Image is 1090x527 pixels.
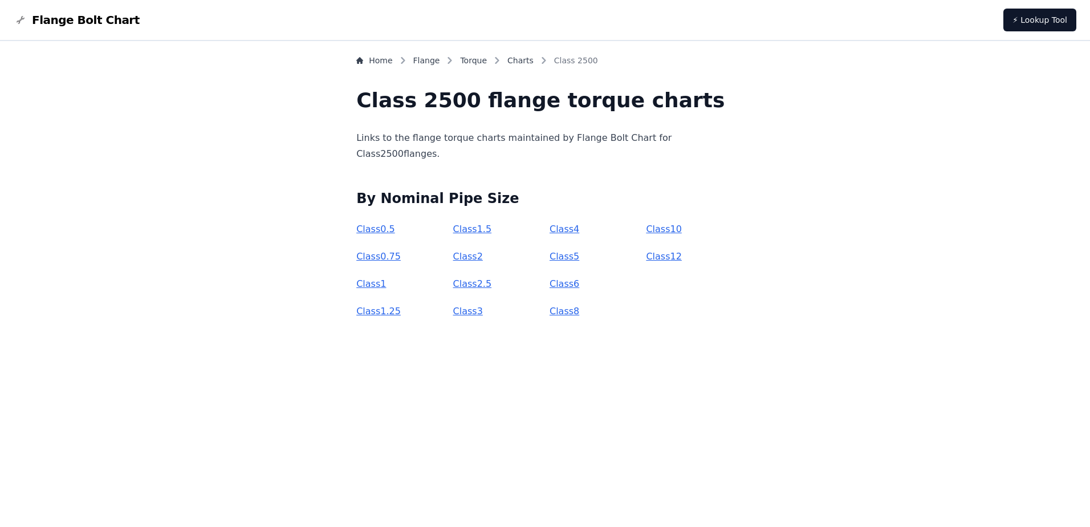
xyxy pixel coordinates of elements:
[356,89,734,112] h1: Class 2500 flange torque charts
[356,224,395,234] a: Class0.5
[453,278,492,289] a: Class2.5
[550,224,579,234] a: Class4
[550,306,579,317] a: Class8
[14,12,140,28] a: Flange Bolt Chart LogoFlange Bolt Chart
[550,278,579,289] a: Class6
[554,55,598,66] span: Class 2500
[646,251,681,262] a: Class12
[646,224,681,234] a: Class10
[356,55,392,66] a: Home
[14,13,27,27] img: Flange Bolt Chart Logo
[453,224,492,234] a: Class1.5
[356,55,734,71] nav: Breadcrumb
[356,306,401,317] a: Class1.25
[356,251,401,262] a: Class0.75
[460,55,487,66] a: Torque
[32,12,140,28] span: Flange Bolt Chart
[356,189,734,208] h2: By Nominal Pipe Size
[507,55,534,66] a: Charts
[550,251,579,262] a: Class5
[1003,9,1076,31] a: ⚡ Lookup Tool
[356,278,386,289] a: Class1
[453,306,483,317] a: Class3
[413,55,440,66] a: Flange
[356,130,734,162] p: Links to the flange torque charts maintained by Flange Bolt Chart for Class 2500 flanges.
[453,251,483,262] a: Class2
